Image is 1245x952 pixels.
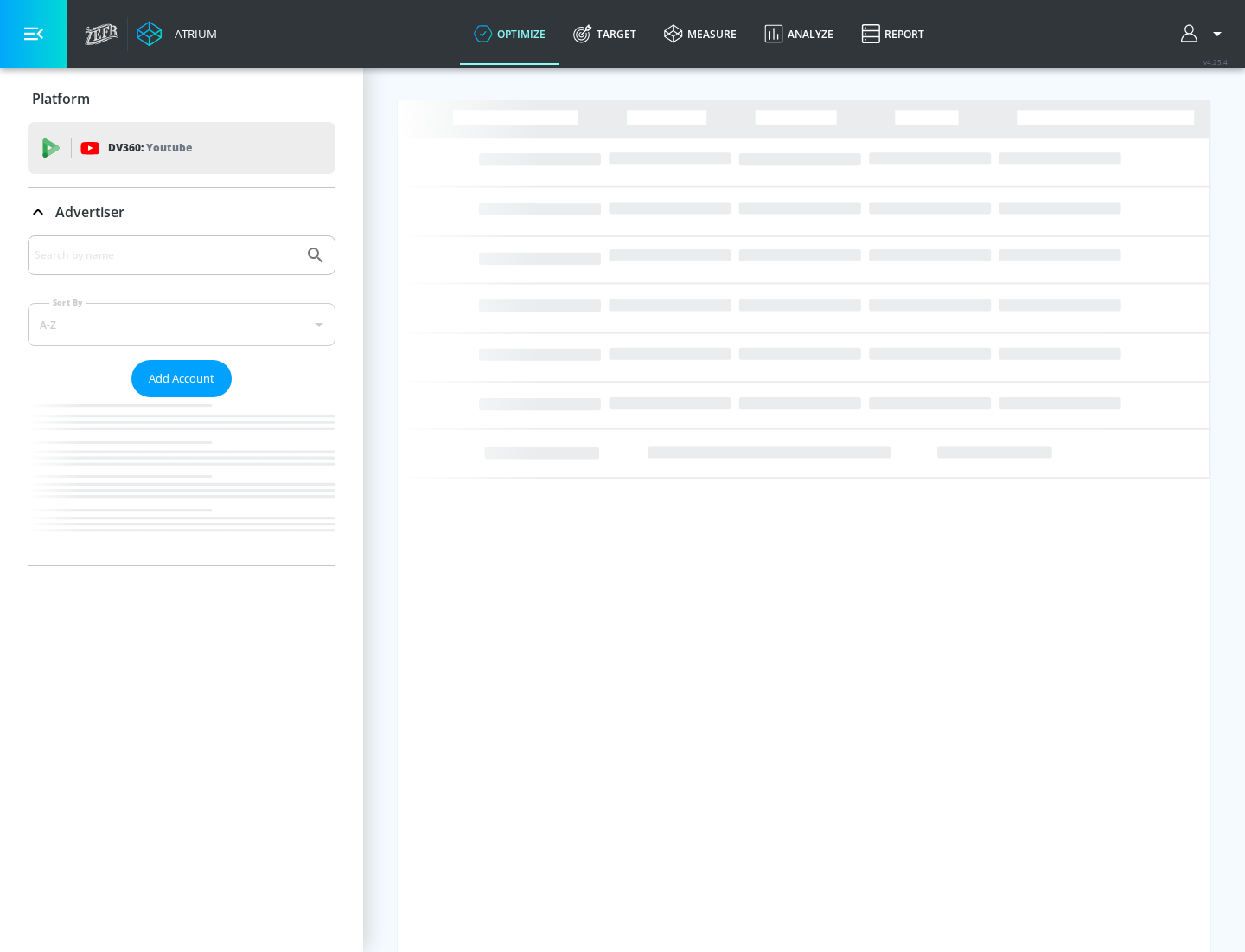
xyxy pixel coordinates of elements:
a: measure [650,3,750,65]
a: Target [559,3,650,65]
p: DV360: [108,138,192,158]
label: Sort By [49,297,86,308]
button: Add Account [131,360,232,397]
div: Advertiser [28,235,335,565]
span: Add Account [149,369,214,389]
p: Platform [32,89,90,108]
div: Advertiser [28,188,335,236]
div: DV360: Youtube [28,122,335,174]
span: v 4.25.4 [1203,57,1228,67]
div: A-Z [28,303,335,346]
a: Analyze [750,3,847,65]
p: Advertiser [55,203,124,222]
div: Platform [28,74,335,123]
p: Youtube [146,138,192,157]
input: Search by name [35,244,297,267]
a: Report [847,3,938,65]
a: optimize [460,3,559,65]
nav: list of Advertiser [28,397,335,565]
a: Atrium [137,21,217,47]
div: Atrium [168,26,217,42]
